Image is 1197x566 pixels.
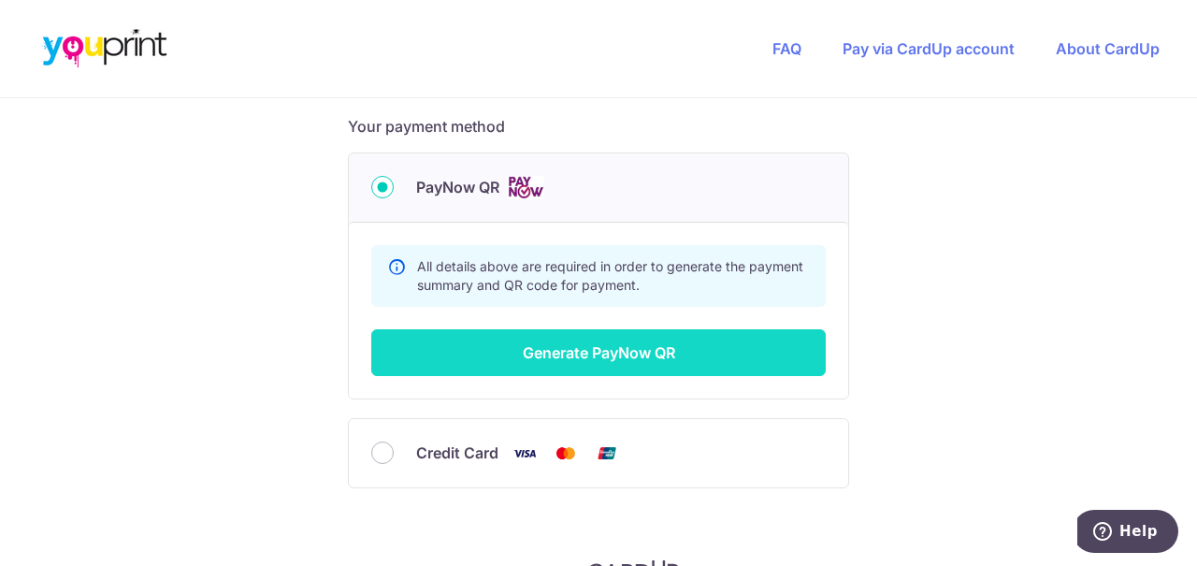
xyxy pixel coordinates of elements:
[416,176,499,198] span: PayNow QR
[417,258,803,293] span: All details above are required in order to generate the payment summary and QR code for payment.
[772,39,801,58] a: FAQ
[506,442,543,465] img: Visa
[348,115,849,138] h5: Your payment method
[371,442,826,465] div: Credit Card Visa Mastercard Union Pay
[547,442,584,465] img: Mastercard
[371,329,826,376] button: Generate PayNow QR
[588,442,626,465] img: Union Pay
[1056,39,1160,58] a: About CardUp
[416,442,498,464] span: Credit Card
[1077,510,1178,557] iframe: Opens a widget where you can find more information
[843,39,1015,58] a: Pay via CardUp account
[507,176,544,199] img: Cards logo
[371,176,826,199] div: PayNow QR Cards logo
